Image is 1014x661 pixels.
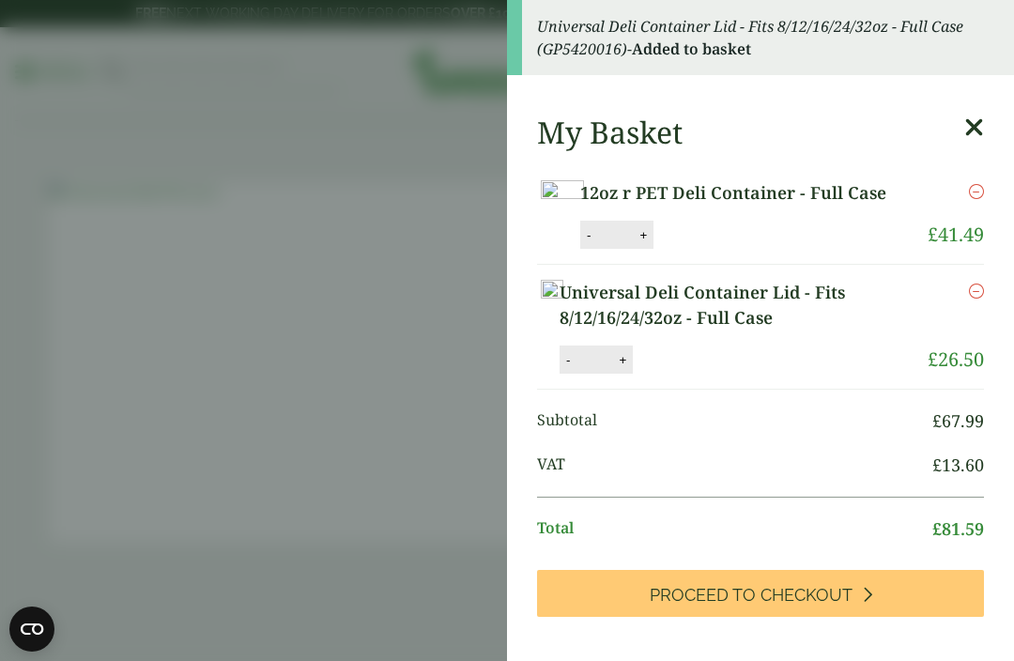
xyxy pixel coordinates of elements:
[932,453,942,476] span: £
[932,409,942,432] span: £
[932,517,984,540] bdi: 81.59
[537,408,932,434] span: Subtotal
[928,346,938,372] span: £
[634,227,653,243] button: +
[969,180,984,203] a: Remove this item
[932,453,984,476] bdi: 13.60
[9,607,54,652] button: Open CMP widget
[537,453,932,478] span: VAT
[537,115,683,150] h2: My Basket
[632,38,751,59] strong: Added to basket
[613,352,632,368] button: +
[650,585,853,606] span: Proceed to Checkout
[537,16,963,59] em: Universal Deli Container Lid - Fits 8/12/16/24/32oz - Full Case (GP5420016)
[932,409,984,432] bdi: 67.99
[537,570,984,617] a: Proceed to Checkout
[581,227,596,243] button: -
[932,517,942,540] span: £
[580,180,907,206] a: 12oz r PET Deli Container - Full Case
[537,516,932,542] span: Total
[561,352,576,368] button: -
[560,280,928,330] a: Universal Deli Container Lid - Fits 8/12/16/24/32oz - Full Case
[928,346,984,372] bdi: 26.50
[928,222,938,247] span: £
[969,280,984,302] a: Remove this item
[928,222,984,247] bdi: 41.49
